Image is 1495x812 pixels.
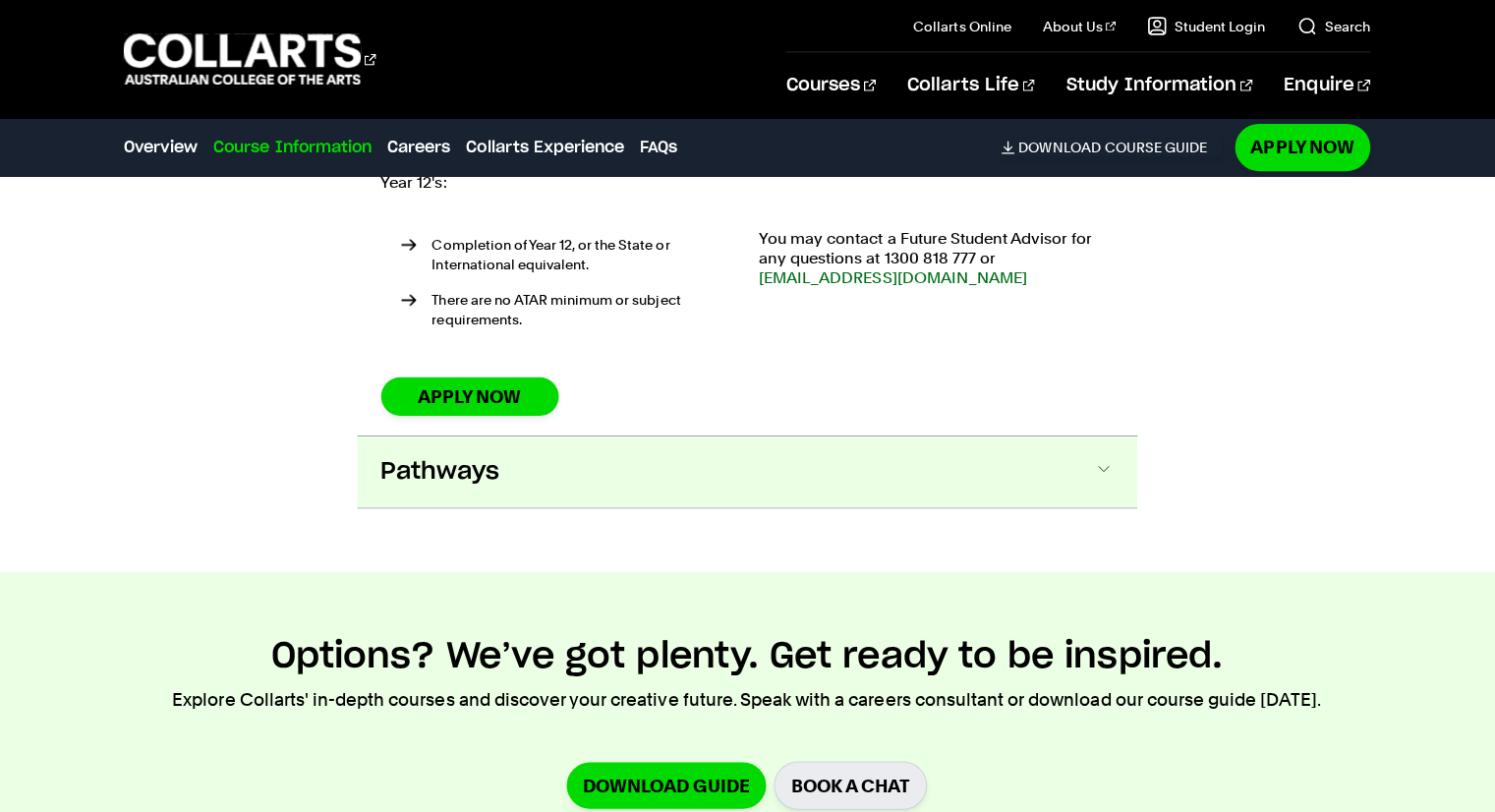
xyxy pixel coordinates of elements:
a: [EMAIL_ADDRESS][DOMAIN_NAME] [760,267,1027,286]
a: Enquire [1283,52,1368,117]
a: Careers [389,135,452,158]
a: BOOK A CHAT [775,758,927,806]
a: Apply Now [383,376,560,414]
span: Pathways [383,454,501,486]
div: Go to homepage [127,30,378,87]
h2: Options? We’ve got plenty. Get ready to be inspired. [274,632,1222,675]
a: Collarts Life [907,52,1034,117]
a: Download Guide [568,759,767,805]
a: Course Information [216,135,374,158]
a: Collarts Experience [468,135,625,158]
p: Year 12's: [383,172,736,192]
a: FAQs [641,135,678,158]
p: You may contact a Future Student Advisor for any questions at 1300 818 777 or [760,228,1113,287]
a: DownloadCourse Guide [1001,138,1222,155]
p: Explore Collarts' in-depth courses and discover your creative future. Speak with a careers consul... [176,683,1320,711]
a: Apply Now [1234,123,1368,169]
a: Student Login [1146,16,1264,35]
a: Collarts Online [913,16,1010,35]
a: Overview [127,135,201,158]
span: Download [1018,138,1100,155]
a: About Us [1042,16,1115,35]
a: Study Information [1065,52,1250,117]
button: Pathways [360,435,1136,505]
a: Courses [786,52,876,117]
li: Completion of Year 12, or the State or International equivalent. [403,234,736,273]
li: There are no ATAR minimum or subject requirements. [403,289,736,328]
a: Search [1295,16,1368,35]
